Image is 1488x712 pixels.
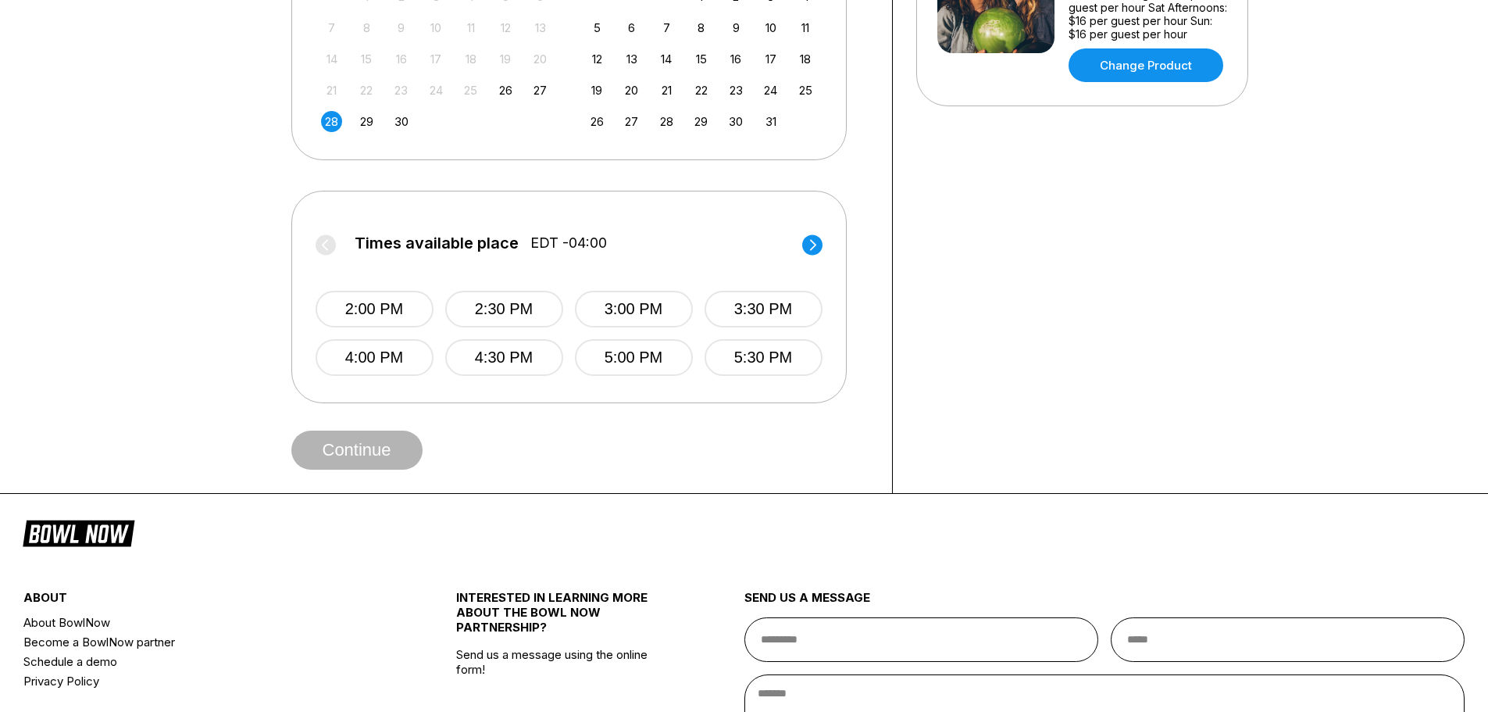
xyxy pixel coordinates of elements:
div: Choose Monday, October 27th, 2025 [621,111,642,132]
span: Times available place [355,234,519,252]
button: 3:00 PM [575,291,693,327]
a: Privacy Policy [23,671,384,691]
div: Choose Friday, September 26th, 2025 [495,80,516,101]
div: Not available Friday, September 19th, 2025 [495,48,516,70]
div: Not available Tuesday, September 16th, 2025 [391,48,412,70]
div: send us a message [744,590,1465,617]
a: Become a BowlNow partner [23,632,384,652]
button: 5:30 PM [705,339,823,376]
div: Choose Wednesday, October 22nd, 2025 [690,80,712,101]
div: Choose Tuesday, October 28th, 2025 [656,111,677,132]
div: Choose Sunday, October 26th, 2025 [587,111,608,132]
div: Choose Sunday, October 19th, 2025 [587,80,608,101]
div: Choose Thursday, October 16th, 2025 [726,48,747,70]
div: Not available Thursday, September 25th, 2025 [460,80,481,101]
div: Choose Tuesday, October 7th, 2025 [656,17,677,38]
div: Choose Thursday, October 9th, 2025 [726,17,747,38]
button: 3:30 PM [705,291,823,327]
a: Schedule a demo [23,652,384,671]
div: Choose Saturday, October 11th, 2025 [795,17,816,38]
div: Not available Saturday, September 20th, 2025 [530,48,551,70]
div: Not available Tuesday, September 23rd, 2025 [391,80,412,101]
a: About BowlNow [23,613,384,632]
a: Change Product [1069,48,1223,82]
div: Not available Friday, September 12th, 2025 [495,17,516,38]
div: Choose Thursday, October 30th, 2025 [726,111,747,132]
div: Choose Monday, September 29th, 2025 [356,111,377,132]
div: Not available Sunday, September 14th, 2025 [321,48,342,70]
button: 4:00 PM [316,339,434,376]
div: Choose Friday, October 10th, 2025 [760,17,781,38]
div: Choose Thursday, October 23rd, 2025 [726,80,747,101]
div: Choose Friday, October 31st, 2025 [760,111,781,132]
button: 2:30 PM [445,291,563,327]
span: EDT -04:00 [530,234,607,252]
button: 4:30 PM [445,339,563,376]
div: Choose Sunday, October 12th, 2025 [587,48,608,70]
div: Not available Sunday, September 21st, 2025 [321,80,342,101]
div: Choose Saturday, October 25th, 2025 [795,80,816,101]
div: Not available Monday, September 15th, 2025 [356,48,377,70]
button: 2:00 PM [316,291,434,327]
div: Not available Wednesday, September 10th, 2025 [426,17,447,38]
div: Not available Wednesday, September 24th, 2025 [426,80,447,101]
div: Not available Tuesday, September 9th, 2025 [391,17,412,38]
button: 5:00 PM [575,339,693,376]
div: Not available Saturday, September 13th, 2025 [530,17,551,38]
div: Choose Wednesday, October 8th, 2025 [690,17,712,38]
div: Not available Thursday, September 11th, 2025 [460,17,481,38]
div: Choose Friday, October 24th, 2025 [760,80,781,101]
div: Choose Wednesday, October 15th, 2025 [690,48,712,70]
div: Choose Monday, October 13th, 2025 [621,48,642,70]
div: Not available Sunday, September 7th, 2025 [321,17,342,38]
div: Not available Monday, September 8th, 2025 [356,17,377,38]
div: Choose Sunday, October 5th, 2025 [587,17,608,38]
div: Choose Sunday, September 28th, 2025 [321,111,342,132]
div: Not available Monday, September 22nd, 2025 [356,80,377,101]
div: Choose Saturday, September 27th, 2025 [530,80,551,101]
div: Choose Wednesday, October 29th, 2025 [690,111,712,132]
div: Choose Tuesday, October 21st, 2025 [656,80,677,101]
div: Choose Tuesday, October 14th, 2025 [656,48,677,70]
div: Choose Saturday, October 18th, 2025 [795,48,816,70]
div: Choose Monday, October 20th, 2025 [621,80,642,101]
div: Choose Monday, October 6th, 2025 [621,17,642,38]
div: Choose Friday, October 17th, 2025 [760,48,781,70]
div: Not available Thursday, September 18th, 2025 [460,48,481,70]
div: Not available Wednesday, September 17th, 2025 [426,48,447,70]
div: Choose Tuesday, September 30th, 2025 [391,111,412,132]
div: about [23,590,384,613]
div: INTERESTED IN LEARNING MORE ABOUT THE BOWL NOW PARTNERSHIP? [456,590,673,647]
